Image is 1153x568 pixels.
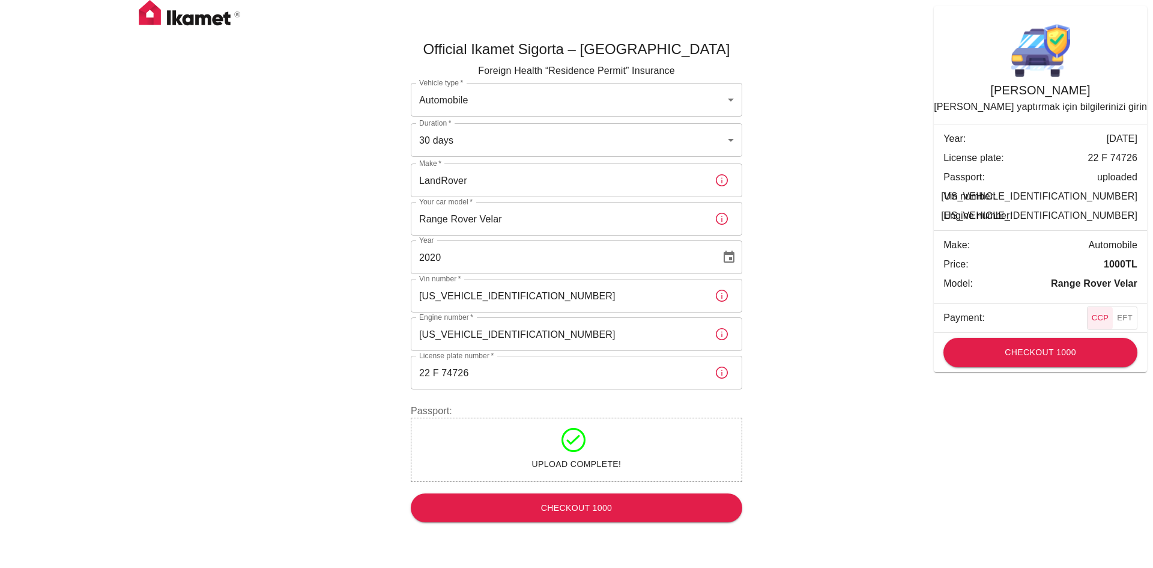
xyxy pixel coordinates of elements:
p: uploaded [1097,170,1137,185]
label: Duration [419,118,452,128]
p: Automobile [1088,238,1137,252]
label: Vehicle type [419,78,463,88]
label: Vin number [419,273,461,284]
h5: Official Ikamet Sigorta – [GEOGRAPHIC_DATA] [411,40,742,59]
span: Make: [943,238,1118,252]
h6: [PERSON_NAME] [990,81,1090,100]
button: Choose date, selected date is Jan 1, 2020 [717,245,741,269]
label: Year [419,235,434,245]
label: Engine number [419,312,473,322]
p: 1000 TL [1104,257,1137,272]
span: Payment: [943,311,1118,325]
p: Range Rover Velar [1051,276,1137,291]
div: 30 days [411,123,742,157]
div: Automobile [411,83,742,117]
button: EFT [1112,307,1137,329]
p: [PERSON_NAME] yaptırmak için bilgilerinizi girin [934,100,1147,114]
span: Model: [943,276,1118,291]
span: Price: [943,257,1118,272]
span: Passport: [943,170,1118,185]
p: [US_VEHICLE_IDENTIFICATION_NUMBER] [941,189,1137,204]
span: Upload Complete! [532,457,622,472]
span: License plate: [943,151,1118,165]
button: CCP [1088,307,1113,329]
p: Foreign Health “Residence Permit” Insurance [411,64,742,78]
input: YYYY [411,240,712,274]
label: License plate number [419,350,494,361]
label: Your car model [419,197,473,207]
button: Checkout 1000 [943,338,1137,367]
button: Checkout 1000 [411,493,742,523]
span: Year: [943,132,1118,146]
p: [DATE] [1107,132,1137,146]
p: 22 F 74726 [1088,151,1137,165]
p: [US_VEHICLE_IDENTIFICATION_NUMBER] [941,209,1137,223]
label: Passport: [411,404,742,418]
label: Make [419,158,441,168]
